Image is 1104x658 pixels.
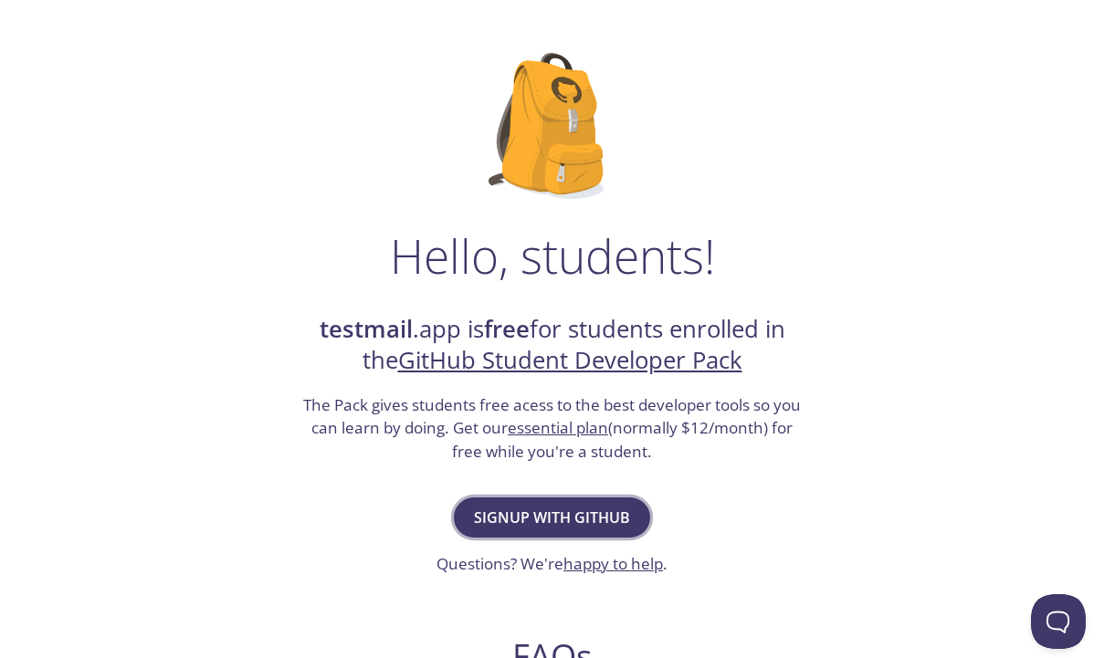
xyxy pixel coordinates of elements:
[489,53,615,199] img: github-student-backpack.png
[436,552,668,576] h3: Questions? We're .
[454,497,650,538] button: Signup with GitHub
[484,313,530,345] strong: free
[301,314,804,377] h2: .app is for students enrolled in the
[301,393,804,464] h3: The Pack gives students free acess to the best developer tools so you can learn by doing. Get our...
[390,228,715,283] h1: Hello, students!
[508,417,608,438] a: essential plan
[563,553,663,574] a: happy to help
[1031,594,1086,649] iframe: Help Scout Beacon - Open
[474,505,630,530] span: Signup with GitHub
[398,344,742,376] a: GitHub Student Developer Pack
[320,313,413,345] strong: testmail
